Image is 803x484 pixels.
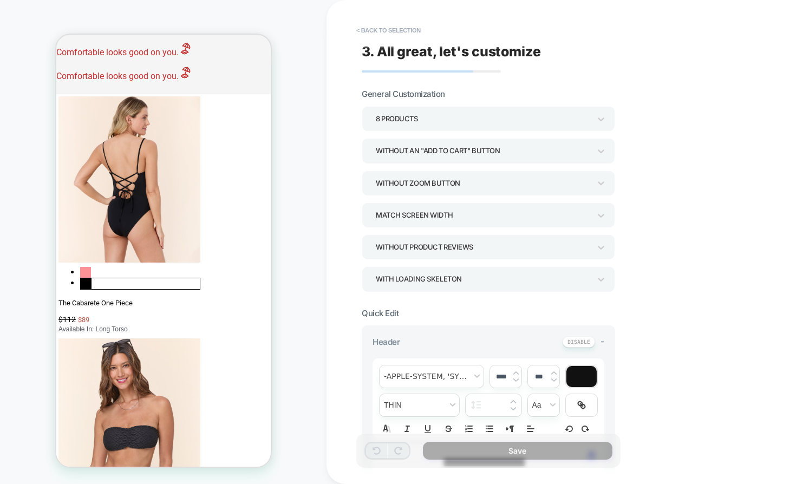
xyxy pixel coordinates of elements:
img: The Pana Bikini Top - Eyelet - Black Eyelet [2,304,144,470]
span: General Customization [362,89,445,99]
span: Available In: [2,291,37,298]
button: Underline [420,422,435,435]
span: Quick Edit [362,308,399,318]
img: up [551,371,557,375]
span: Long Torso [40,291,71,298]
button: Bullet list [482,422,497,435]
img: down [511,407,516,411]
img: up [513,371,519,375]
button: Save [423,442,612,460]
span: The Cabarete One Piece [2,264,76,272]
div: Match Screen Width [376,208,590,223]
span: font [380,365,484,388]
button: Ordered list [461,422,476,435]
button: Italic [400,422,415,435]
button: Right to Left [502,422,518,435]
span: - [600,336,604,346]
div: Without Product Reviews [376,240,590,254]
img: up [511,400,516,404]
a: The Cabarete One Piece - Eco Nylon - Black - Classic The Cabarete One Piece - Eco Nylon - Black -... [2,62,144,230]
button: < Back to selection [351,22,426,39]
div: 8 Products [376,112,590,126]
span: Align [523,422,538,435]
div: Without Zoom Button [376,176,590,191]
span: $89 [22,281,33,289]
div: WITH LOADING SKELETON [376,272,590,286]
button: Strike [441,422,456,435]
span: 3. All great, let's customize [362,43,541,60]
img: down [513,378,519,382]
span: transform [528,394,559,416]
img: down [551,378,557,382]
img: line height [471,401,481,409]
div: Without an "add to cart" button [376,143,590,158]
span: Header [373,337,400,347]
s: $112 [2,280,19,289]
span: fontWeight [380,394,459,416]
img: The Cabarete One Piece - Eco Nylon - Black - Classic [2,62,144,228]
